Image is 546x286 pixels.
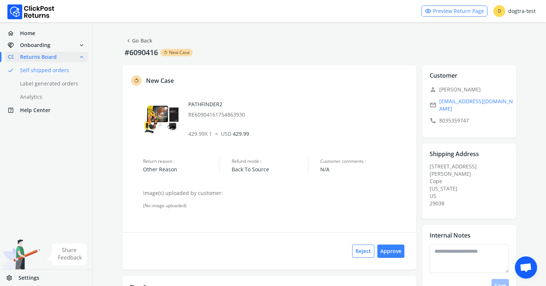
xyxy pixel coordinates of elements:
div: Cope [430,178,513,185]
span: USD [221,130,231,137]
span: Home [20,30,35,37]
div: [STREET_ADDRESS][PERSON_NAME] [430,163,513,207]
span: 429.99 [221,130,249,137]
a: help_centerHelp Center [4,105,88,115]
span: = [215,130,218,137]
span: rotate_left [133,76,139,85]
p: 429.99 X 1 [188,130,409,138]
span: rotate_left [163,50,168,55]
span: Other Reason [143,166,219,173]
span: Refund mode : [232,158,308,164]
button: chevron_leftGo Back [122,34,155,47]
span: D [493,5,505,17]
span: Onboarding [20,41,50,49]
img: Logo [7,4,54,19]
a: Open chat [515,256,537,279]
span: person [430,84,436,95]
span: visibility [425,6,431,16]
div: 29038 [430,200,513,207]
span: expand_more [78,40,85,50]
a: email[EMAIL_ADDRESS][DOMAIN_NAME] [430,98,513,112]
span: call [430,115,436,126]
img: row_image [143,101,180,138]
span: help_center [7,105,20,115]
a: homeHome [4,28,88,38]
span: low_priority [7,52,20,62]
button: Reject [352,245,374,258]
p: RE60904161754863930 [188,111,409,118]
p: Customer [430,71,457,80]
div: [US_STATE] [430,185,513,192]
span: settings [6,273,19,283]
span: chevron_left [125,36,132,46]
a: Analytics [4,92,97,102]
span: email [430,100,436,110]
span: New Case [169,50,190,55]
p: 8035359747 [430,115,513,126]
span: expand_less [78,52,85,62]
span: N/A [320,166,409,173]
img: share feedback [46,243,87,265]
p: Internal Notes [430,231,470,240]
p: Image(s) uploaded by customer: [143,189,409,197]
div: (No image uploaded) [143,203,409,209]
a: visibilityPreview Return Page [421,6,487,17]
span: handshake [7,40,20,50]
span: Back To Source [232,166,308,173]
p: Shipping Address [430,149,479,158]
a: Go Back [125,36,152,46]
span: done [7,65,14,75]
div: PATHFINDER2 [188,101,409,118]
span: home [7,28,20,38]
span: Return reason : [143,158,219,164]
p: #6090416 [122,47,160,58]
a: doneSelf shipped orders [4,65,97,75]
span: Returns Board [20,53,57,61]
a: Label generated orders [4,78,97,89]
p: New Case [146,76,174,85]
div: US [430,192,513,200]
p: [PERSON_NAME] [430,84,513,95]
span: Help Center [20,107,50,114]
button: Approve [377,245,404,258]
span: Customer comments : [320,158,409,164]
div: dogtra-test [493,5,536,17]
span: Settings [19,274,39,282]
